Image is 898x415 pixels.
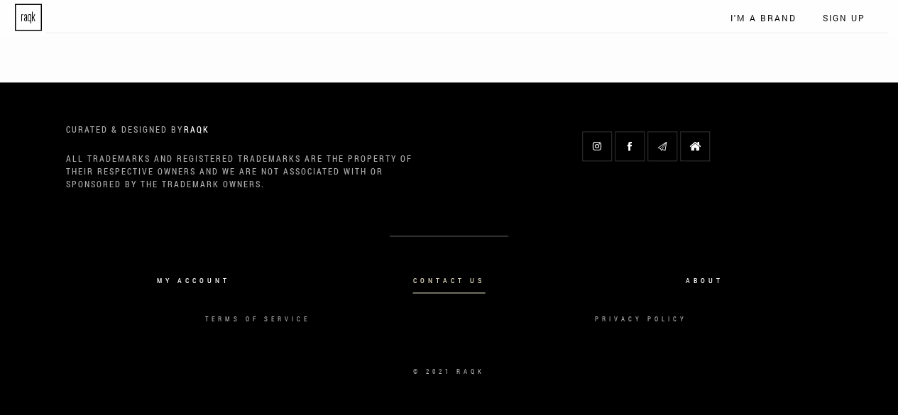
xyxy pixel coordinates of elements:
[412,269,486,293] a: Contact Us
[156,269,231,293] a: My Account
[815,3,873,33] a: Sign Up
[594,307,688,331] a: Privacy Policy
[685,269,724,293] a: About
[615,131,645,161] a: facebook
[412,360,486,384] a: © 2021 Raqk
[582,131,612,161] a: instagram
[183,114,210,145] a: Raqk
[204,307,311,331] a: Terms of Service
[66,106,210,152] p: Curated & Designed By
[66,152,439,190] p: All trademarks and registered trademarks are the property of their respective owners and we are n...
[723,3,804,33] a: I'm a Brand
